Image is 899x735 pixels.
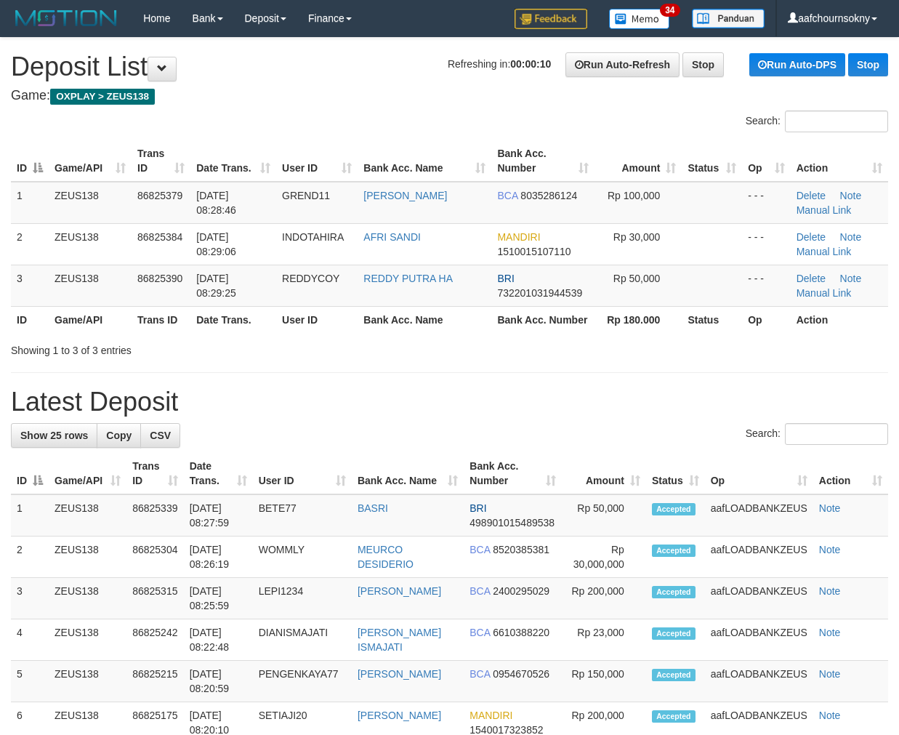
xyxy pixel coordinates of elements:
[11,182,49,224] td: 1
[11,578,49,619] td: 3
[510,58,551,70] strong: 00:00:10
[363,231,421,243] a: AFRI SANDI
[190,306,276,333] th: Date Trans.
[705,619,813,661] td: aafLOADBANKZEUS
[791,140,888,182] th: Action: activate to sort column ascending
[358,544,414,570] a: MEURCO DESIDERIO
[746,423,888,445] label: Search:
[352,453,464,494] th: Bank Acc. Name: activate to sort column ascending
[469,710,512,721] span: MANDIRI
[594,140,682,182] th: Amount: activate to sort column ascending
[282,273,339,284] span: REDDYCOY
[493,544,549,555] span: Copy 8520385381 to clipboard
[819,585,841,597] a: Note
[819,544,841,555] a: Note
[497,190,517,201] span: BCA
[469,585,490,597] span: BCA
[562,578,646,619] td: Rp 200,000
[785,423,888,445] input: Search:
[609,9,670,29] img: Button%20Memo.svg
[692,9,765,28] img: panduan.png
[358,585,441,597] a: [PERSON_NAME]
[797,246,852,257] a: Manual Link
[705,453,813,494] th: Op: activate to sort column ascending
[282,231,344,243] span: INDOTAHIRA
[132,306,190,333] th: Trans ID
[493,585,549,597] span: Copy 2400295029 to clipboard
[137,273,182,284] span: 86825390
[184,453,253,494] th: Date Trans.: activate to sort column ascending
[150,430,171,441] span: CSV
[363,190,447,201] a: [PERSON_NAME]
[742,306,791,333] th: Op
[358,710,441,721] a: [PERSON_NAME]
[126,619,183,661] td: 86825242
[594,306,682,333] th: Rp 180.000
[140,423,180,448] a: CSV
[705,494,813,537] td: aafLOADBANKZEUS
[819,502,841,514] a: Note
[282,190,330,201] span: GREND11
[49,223,132,265] td: ZEUS138
[126,537,183,578] td: 86825304
[469,627,490,638] span: BCA
[49,182,132,224] td: ZEUS138
[562,453,646,494] th: Amount: activate to sort column ascending
[49,537,126,578] td: ZEUS138
[562,494,646,537] td: Rp 50,000
[562,537,646,578] td: Rp 30,000,000
[742,223,791,265] td: - - -
[49,494,126,537] td: ZEUS138
[497,273,514,284] span: BRI
[652,503,696,515] span: Accepted
[11,223,49,265] td: 2
[184,661,253,702] td: [DATE] 08:20:59
[137,231,182,243] span: 86825384
[565,52,680,77] a: Run Auto-Refresh
[196,231,236,257] span: [DATE] 08:29:06
[11,619,49,661] td: 4
[652,710,696,723] span: Accepted
[742,140,791,182] th: Op: activate to sort column ascending
[491,140,594,182] th: Bank Acc. Number: activate to sort column ascending
[11,494,49,537] td: 1
[49,453,126,494] th: Game/API: activate to sort column ascending
[20,430,88,441] span: Show 25 rows
[797,287,852,299] a: Manual Link
[746,111,888,132] label: Search:
[469,668,490,680] span: BCA
[11,537,49,578] td: 2
[358,502,388,514] a: BASRI
[562,661,646,702] td: Rp 150,000
[184,619,253,661] td: [DATE] 08:22:48
[497,246,571,257] span: Copy 1510015107110 to clipboard
[358,140,491,182] th: Bank Acc. Name: activate to sort column ascending
[49,661,126,702] td: ZEUS138
[11,52,888,81] h1: Deposit List
[652,586,696,598] span: Accepted
[49,140,132,182] th: Game/API: activate to sort column ascending
[106,430,132,441] span: Copy
[137,190,182,201] span: 86825379
[276,140,358,182] th: User ID: activate to sort column ascending
[613,231,661,243] span: Rp 30,000
[515,9,587,29] img: Feedback.jpg
[358,627,441,653] a: [PERSON_NAME] ISMAJATI
[11,7,121,29] img: MOTION_logo.png
[493,668,549,680] span: Copy 0954670526 to clipboard
[705,661,813,702] td: aafLOADBANKZEUS
[126,453,183,494] th: Trans ID: activate to sort column ascending
[253,537,352,578] td: WOMMLY
[840,273,862,284] a: Note
[11,661,49,702] td: 5
[797,273,826,284] a: Delete
[469,502,486,514] span: BRI
[819,627,841,638] a: Note
[196,273,236,299] span: [DATE] 08:29:25
[358,306,491,333] th: Bank Acc. Name
[184,494,253,537] td: [DATE] 08:27:59
[491,306,594,333] th: Bank Acc. Number
[608,190,660,201] span: Rp 100,000
[797,190,826,201] a: Delete
[11,306,49,333] th: ID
